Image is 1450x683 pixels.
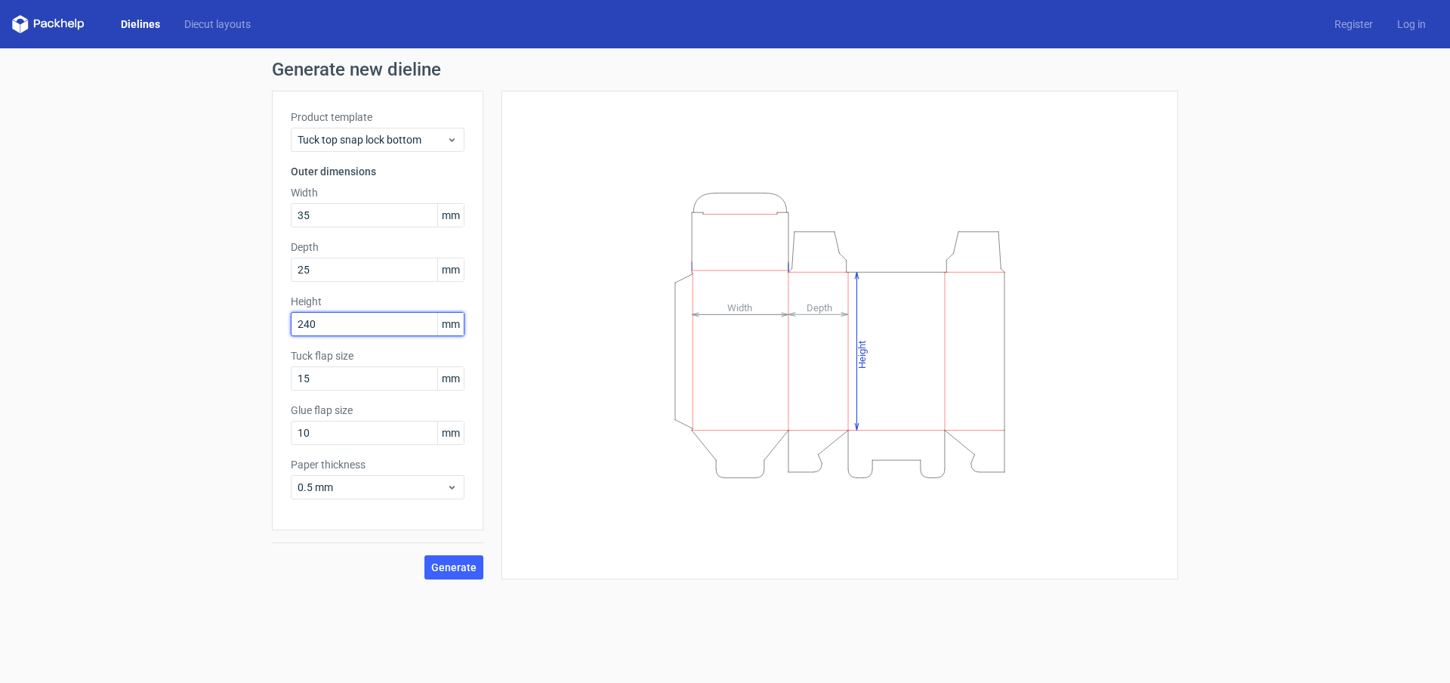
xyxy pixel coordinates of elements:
[1322,17,1385,32] a: Register
[291,457,464,472] label: Paper thickness
[291,240,464,255] label: Depth
[298,480,446,495] span: 0.5 mm
[291,403,464,418] label: Glue flap size
[807,301,832,313] tspan: Depth
[291,164,464,179] h3: Outer dimensions
[437,367,464,390] span: mm
[424,555,483,579] button: Generate
[291,185,464,200] label: Width
[1385,17,1438,32] a: Log in
[272,60,1178,79] h1: Generate new dieline
[437,422,464,444] span: mm
[727,301,752,313] tspan: Width
[431,562,477,573] span: Generate
[856,340,868,368] tspan: Height
[291,294,464,309] label: Height
[172,17,263,32] a: Diecut layouts
[437,313,464,335] span: mm
[437,258,464,281] span: mm
[291,348,464,363] label: Tuck flap size
[291,110,464,125] label: Product template
[298,132,446,147] span: Tuck top snap lock bottom
[437,204,464,227] span: mm
[109,17,172,32] a: Dielines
